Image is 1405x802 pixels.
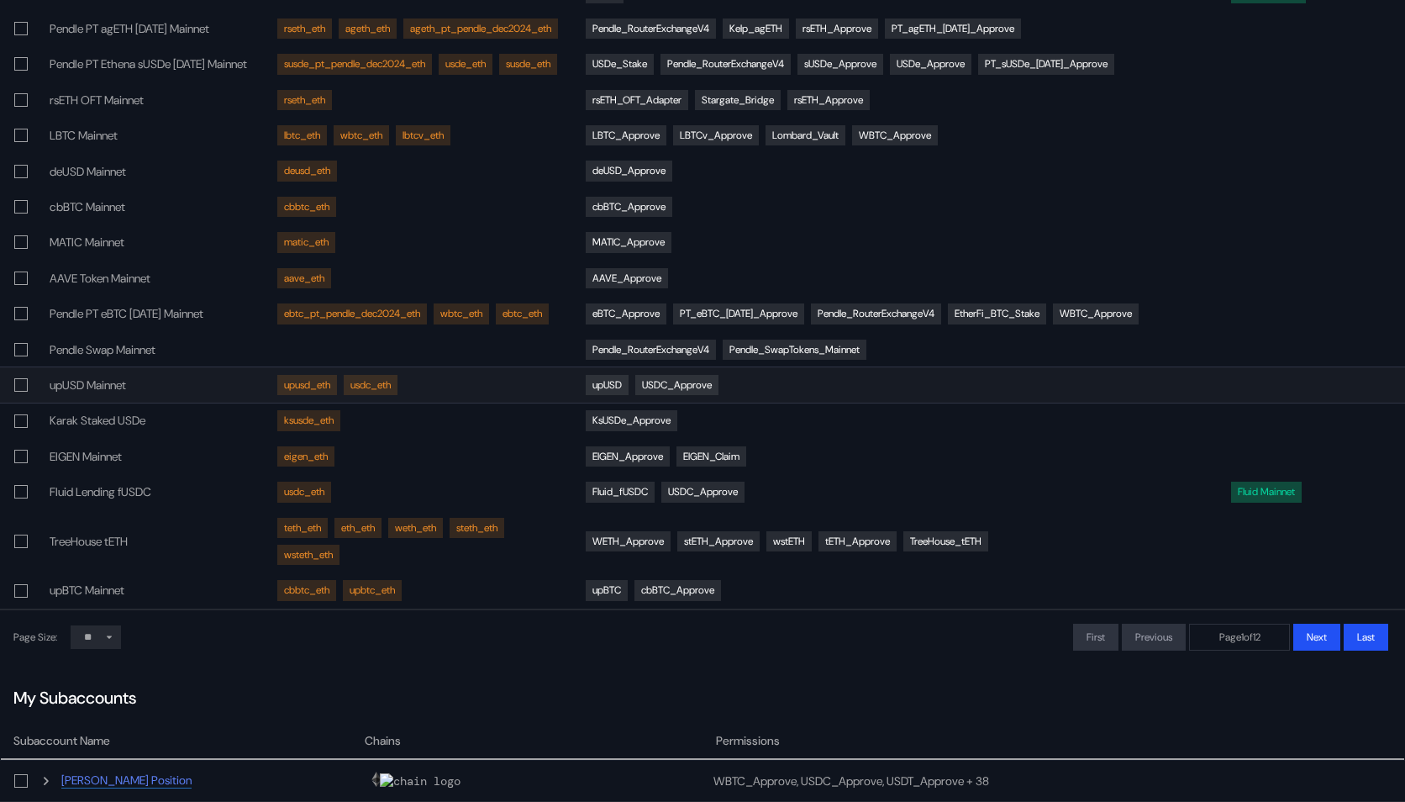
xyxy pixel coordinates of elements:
div: Stargate_Bridge [702,94,774,106]
div: usde_eth [445,58,486,70]
div: Pendle_SwapTokens_Mainnet [729,344,860,356]
div: cbbtc_eth [284,201,329,213]
span: rsETH OFT Mainnet [50,92,144,108]
td: Chains [351,731,702,751]
div: susde_pt_pendle_dec2024_eth [284,58,425,70]
div: EIGEN_Approve [592,451,663,462]
div: EIGEN_Claim [683,451,739,462]
div: wbtc_eth [340,129,382,141]
span: WBTC_Approve, USDC_Approve, USDT_Approve + 38 [713,773,989,789]
div: rseth_eth [284,23,325,34]
div: weth_eth [395,522,436,534]
span: upUSD Mainnet [50,377,126,393]
span: Next [1307,631,1327,644]
div: Kelp_agETH [729,23,782,34]
img: chain logo [369,772,384,787]
div: AAVE_Approve [592,272,661,284]
div: rsETH_Approve [794,94,863,106]
span: TreeHouse tETH [50,534,128,549]
span: LBTC Mainnet [50,128,118,143]
div: USDC_Approve [642,379,712,391]
span: Page 1 of 12 [1219,631,1260,644]
div: lbtcv_eth [403,129,444,141]
div: wbtc_eth [440,308,482,319]
span: upBTC Mainnet [50,583,124,598]
div: USDe_Stake [592,58,647,70]
div: PT_eBTC_[DATE]_Approve [680,308,797,319]
div: cbbtc_eth [284,584,329,596]
span: Pendle Swap Mainnet [50,342,155,357]
div: susde_eth [506,58,550,70]
div: Page Size: [13,631,57,644]
span: deUSD Mainnet [50,164,126,179]
div: Fluid_fUSDC [592,486,648,498]
div: stETH_Approve [684,536,753,547]
div: ageth_eth [345,23,390,34]
span: Pendle PT Ethena sUSDe [DATE] Mainnet [50,56,247,71]
div: WBTC_Approve [1060,308,1132,319]
span: cbBTC Mainnet [50,199,125,214]
div: wstETH [773,536,805,547]
div: wsteth_eth [284,549,333,561]
div: sUSDe_Approve [804,58,876,70]
div: upbtc_eth [350,584,395,596]
td: Permissions [702,731,1054,751]
div: MATIC_Approve [592,236,665,248]
div: PT_sUSDe_[DATE]_Approve [985,58,1108,70]
div: matic_eth [284,236,329,248]
div: cbBTC_Approve [641,584,714,596]
div: TreeHouse_tETH [910,536,981,547]
div: Pendle_RouterExchangeV4 [592,344,709,356]
div: aave_eth [284,272,324,284]
a: [PERSON_NAME] Position [61,773,192,789]
div: upUSD [592,379,622,391]
div: cbBTC_Approve [592,201,666,213]
div: teth_eth [284,522,321,534]
div: eth_eth [341,522,375,534]
div: lbtc_eth [284,129,320,141]
div: ebtc_eth [503,308,542,319]
div: Pendle_RouterExchangeV4 [667,58,784,70]
div: Lombard_Vault [772,129,839,141]
span: Last [1357,631,1375,644]
div: deusd_eth [284,165,330,177]
div: tETH_Approve [825,536,890,547]
div: EtherFi_BTC_Stake [955,308,1039,319]
div: Pendle_RouterExchangeV4 [818,308,934,319]
div: deUSD_Approve [592,165,666,177]
div: USDe_Approve [897,58,965,70]
img: chain logo [380,773,460,789]
div: steth_eth [456,522,497,534]
button: First [1073,624,1118,651]
div: LBTCv_Approve [680,129,752,141]
div: My Subaccounts [13,687,136,709]
div: ageth_pt_pendle_dec2024_eth [410,23,551,34]
span: Karak Staked USDe [50,413,145,428]
div: ebtc_pt_pendle_dec2024_eth [284,308,420,319]
div: upusd_eth [284,379,330,391]
span: AAVE Token Mainnet [50,271,150,286]
span: MATIC Mainnet [50,235,124,250]
span: Pendle PT eBTC [DATE] Mainnet [50,306,203,321]
div: rsETH_Approve [802,23,871,34]
div: WBTC_Approve [859,129,931,141]
button: Previous [1122,624,1186,651]
div: KsUSDe_Approve [592,414,671,426]
div: eBTC_Approve [592,308,660,319]
div: PT_agETH_[DATE]_Approve [892,23,1014,34]
button: Next [1293,624,1340,651]
span: Fluid Lending fUSDC [50,484,151,499]
div: USDC_Approve [668,486,738,498]
div: rsETH_OFT_Adapter [592,94,681,106]
div: ksusde_eth [284,414,334,426]
span: First [1087,631,1105,644]
span: Pendle PT agETH [DATE] Mainnet [50,21,209,36]
div: upBTC [592,584,621,596]
span: Previous [1135,631,1172,644]
div: Pendle_RouterExchangeV4 [592,23,709,34]
div: eigen_eth [284,451,328,462]
div: LBTC_Approve [592,129,660,141]
button: Last [1344,624,1388,651]
div: usdc_eth [284,486,324,498]
div: usdc_eth [350,379,391,391]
